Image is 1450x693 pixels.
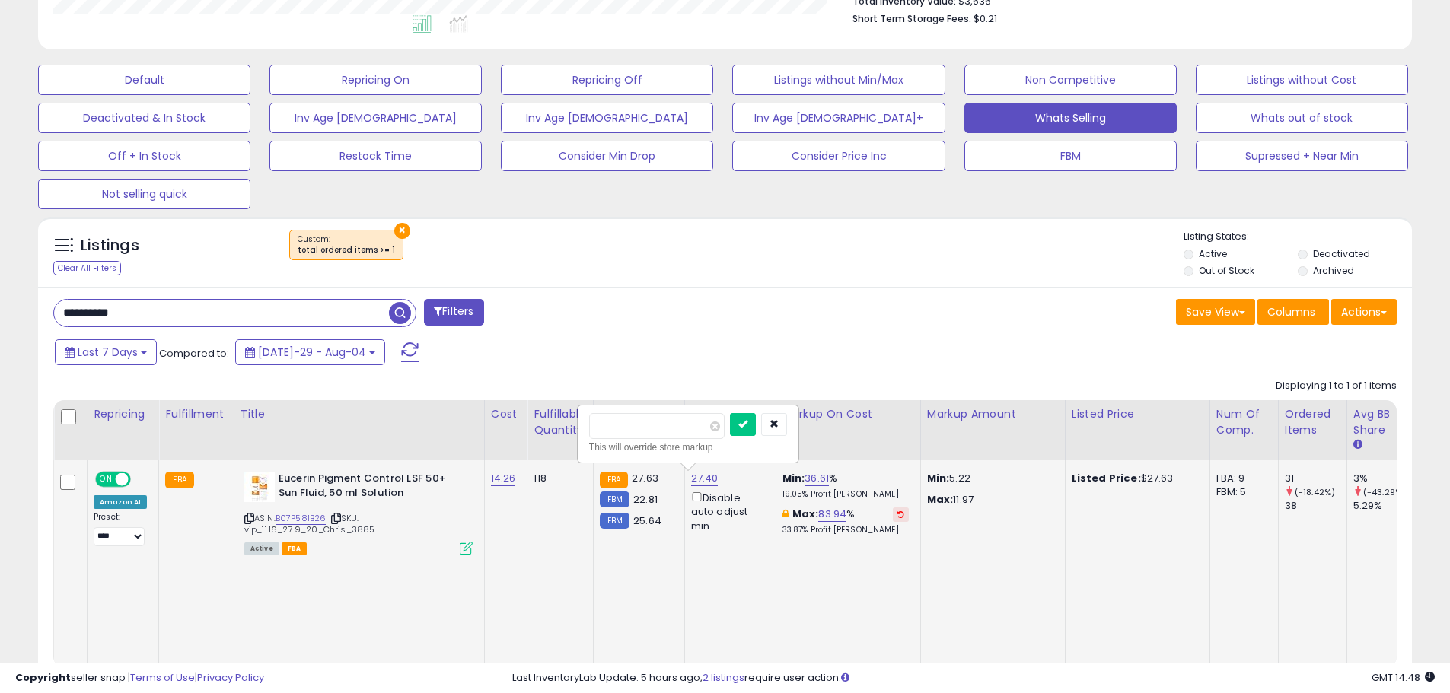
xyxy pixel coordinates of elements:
small: FBM [600,491,629,507]
span: Custom: [298,234,395,256]
span: All listings currently available for purchase on Amazon [244,542,279,555]
strong: Max: [927,492,954,507]
a: 83.94 [818,507,846,522]
div: Title [241,406,478,422]
div: Fulfillment [165,406,227,422]
button: Consider Min Drop [501,141,713,171]
small: (-43.29%) [1363,486,1406,498]
p: 33.87% Profit [PERSON_NAME] [782,525,909,536]
div: total ordered items >= 1 [298,245,395,256]
div: Cost [491,406,521,422]
div: FBA: 9 [1216,472,1267,485]
div: 31 [1285,472,1346,485]
button: Off + In Stock [38,141,250,171]
span: $0.21 [974,11,997,26]
button: Consider Price Inc [732,141,945,171]
div: Ordered Items [1285,406,1340,438]
button: Repricing On [269,65,482,95]
div: Num of Comp. [1216,406,1272,438]
button: Repricing Off [501,65,713,95]
span: 27.63 [632,471,658,485]
div: This will override store markup [589,440,787,455]
button: Non Competitive [964,65,1177,95]
div: Clear All Filters [53,261,121,275]
label: Archived [1313,264,1354,277]
span: FBA [282,542,308,555]
button: Actions [1331,299,1397,325]
label: Deactivated [1313,247,1370,260]
strong: Min: [927,471,950,485]
label: Active [1199,247,1227,260]
span: OFF [129,473,153,486]
button: Restock Time [269,141,482,171]
div: Amazon AI [94,495,147,509]
div: Fulfillable Quantity [534,406,586,438]
label: Out of Stock [1199,264,1254,277]
b: Short Term Storage Fees: [852,12,971,25]
span: Last 7 Days [78,345,138,360]
div: Avg BB Share [1353,406,1409,438]
div: Displaying 1 to 1 of 1 items [1276,379,1397,393]
small: FBA [165,472,193,488]
a: 36.61 [805,471,829,486]
button: Columns [1257,299,1329,325]
p: 11.97 [927,493,1053,507]
button: × [394,223,410,239]
strong: Copyright [15,670,71,685]
div: 3% [1353,472,1415,485]
button: Listings without Min/Max [732,65,945,95]
h5: Listings [81,235,139,256]
button: Save View [1176,299,1255,325]
div: Disable auto adjust min [691,489,764,533]
button: FBM [964,141,1177,171]
th: The percentage added to the cost of goods (COGS) that forms the calculator for Min & Max prices. [776,400,920,460]
a: 2 listings [703,670,744,685]
button: Deactivated & In Stock [38,103,250,133]
div: Markup on Cost [782,406,914,422]
div: % [782,472,909,500]
p: 19.05% Profit [PERSON_NAME] [782,489,909,500]
b: Eucerin Pigment Control LSF 50+ Sun Fluid, 50 ml Solution [279,472,464,504]
div: % [782,507,909,536]
div: Repricing [94,406,152,422]
span: 25.64 [633,513,661,528]
button: Not selling quick [38,179,250,209]
button: Inv Age [DEMOGRAPHIC_DATA] [501,103,713,133]
a: Terms of Use [130,670,195,685]
div: 38 [1285,499,1346,513]
button: Default [38,65,250,95]
span: | SKU: vip_11.16_27.9_20_Chris_3885 [244,512,375,535]
p: Listing States: [1184,230,1412,244]
small: (-18.42%) [1295,486,1335,498]
b: Listed Price: [1072,471,1141,485]
button: Listings without Cost [1196,65,1408,95]
a: B07P581B26 [276,512,327,525]
img: 41ijXqFKx9L._SL40_.jpg [244,472,275,502]
small: FBA [600,472,628,488]
button: Supressed + Near Min [1196,141,1408,171]
div: ASIN: [244,472,473,553]
a: 27.40 [691,471,719,486]
div: $27.63 [1072,472,1198,485]
div: Markup Amount [927,406,1059,422]
span: ON [97,473,116,486]
div: Preset: [94,512,147,546]
b: Max: [792,507,819,521]
div: Last InventoryLab Update: 5 hours ago, require user action. [512,671,1435,685]
div: seller snap | | [15,671,264,685]
button: Last 7 Days [55,339,157,365]
div: FBM: 5 [1216,485,1267,499]
button: Inv Age [DEMOGRAPHIC_DATA] [269,103,482,133]
button: Whats Selling [964,103,1177,133]
p: 5.22 [927,472,1053,485]
span: Compared to: [159,346,229,361]
button: Filters [424,299,483,326]
a: 14.26 [491,471,516,486]
button: Inv Age [DEMOGRAPHIC_DATA]+ [732,103,945,133]
button: [DATE]-29 - Aug-04 [235,339,385,365]
small: FBM [600,513,629,529]
button: Whats out of stock [1196,103,1408,133]
span: Columns [1267,304,1315,319]
span: 22.81 [633,492,658,507]
div: 118 [534,472,581,485]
